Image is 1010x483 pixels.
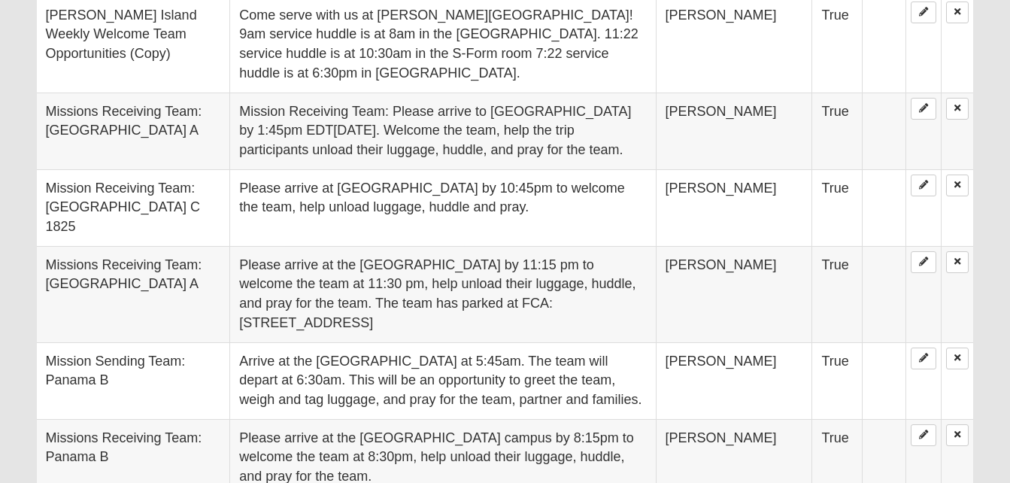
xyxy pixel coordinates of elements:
td: [PERSON_NAME] [656,246,812,342]
td: Arrive at the [GEOGRAPHIC_DATA] at 5:45am. The team will depart at 6:30am. This will be an opport... [230,342,656,419]
td: Missions Receiving Team: [GEOGRAPHIC_DATA] A [37,246,230,342]
a: Delete [946,2,969,23]
a: Delete [946,251,969,273]
td: True [812,342,863,419]
td: [PERSON_NAME] [656,342,812,419]
a: Edit [911,348,936,369]
a: Delete [946,424,969,446]
td: [PERSON_NAME] [656,169,812,246]
a: Delete [946,175,969,196]
td: Missions Receiving Team: [GEOGRAPHIC_DATA] A [37,93,230,169]
td: [PERSON_NAME] [656,93,812,169]
a: Edit [911,424,936,446]
a: Delete [946,348,969,369]
td: Mission Receiving Team: [GEOGRAPHIC_DATA] C 1825 [37,169,230,246]
a: Edit [911,2,936,23]
td: True [812,169,863,246]
a: Edit [911,251,936,273]
td: Please arrive at the [GEOGRAPHIC_DATA] by 11:15 pm to welcome the team at 11:30 pm, help unload t... [230,246,656,342]
a: Delete [946,98,969,120]
td: Mission Receiving Team: Please arrive to [GEOGRAPHIC_DATA] by 1:45pm EDT[DATE]. Welcome the team,... [230,93,656,169]
td: Please arrive at [GEOGRAPHIC_DATA] by 10:45pm to welcome the team, help unload luggage, huddle an... [230,169,656,246]
a: Edit [911,98,936,120]
td: True [812,93,863,169]
td: True [812,246,863,342]
a: Edit [911,175,936,196]
td: Mission Sending Team: Panama B [37,342,230,419]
